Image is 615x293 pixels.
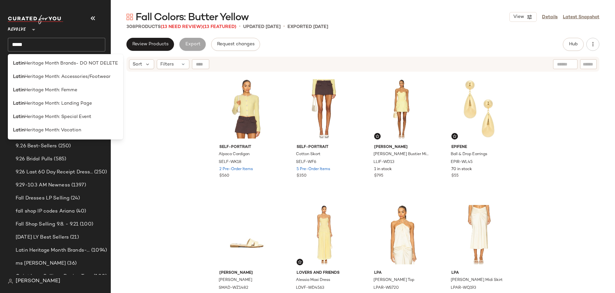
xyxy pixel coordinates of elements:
[70,182,86,189] span: (1397)
[374,270,429,276] span: LPA
[451,167,472,172] span: 70 in stock
[296,159,316,165] span: SELF-WF6
[451,159,473,165] span: EPIR-WL45
[219,167,253,172] span: 2 Pre-Order Items
[52,155,66,163] span: (585)
[13,87,24,94] b: Latin
[509,12,537,22] button: View
[297,167,330,172] span: 5 Pre-Order Items
[219,152,250,157] span: Alpaca Cardigan
[451,173,459,179] span: $55
[16,221,79,228] span: Fall Shop Selling 9.8. - 9.21
[90,247,107,254] span: (1094)
[373,159,394,165] span: LLIF-WD13
[16,247,90,254] span: Latin Heritage Month Brands- DO NOT DELETE
[16,277,60,285] span: [PERSON_NAME]
[92,273,107,280] span: (100)
[369,202,434,268] img: LPAR-WS720_V1.jpg
[160,61,174,68] span: Filters
[373,152,429,157] span: [PERSON_NAME] Bustier Mini Dress
[297,270,352,276] span: Lovers and Friends
[13,73,24,80] b: Latin
[513,14,524,20] span: View
[79,221,93,228] span: (100)
[16,168,93,176] span: 9.26 Last 60 Day Receipt Dresses Selling
[24,60,118,67] span: Heritage Month Brands- DO NOT DELETE
[297,173,307,179] span: $350
[375,134,379,138] img: svg%3e
[451,277,503,283] span: [PERSON_NAME] Midi Skirt
[296,152,320,157] span: Cotton Skort
[287,23,328,30] p: Exported [DATE]
[451,285,476,291] span: LPAR-WQ193
[133,61,142,68] span: Sort
[298,260,302,264] img: svg%3e
[243,23,281,30] p: updated [DATE]
[451,152,487,157] span: Ball & Drop Earrings
[291,76,357,142] img: SELF-WF6_V1.jpg
[291,202,357,268] img: LOVF-WD4563_V1.jpg
[219,285,248,291] span: SMAD-WZ1482
[69,195,80,202] span: (24)
[16,142,57,150] span: 9..26 Best-Sellers
[132,42,168,47] span: Review Products
[283,23,285,31] span: •
[219,270,274,276] span: [PERSON_NAME]
[93,168,107,176] span: (250)
[13,113,24,120] b: Latin
[126,14,133,20] img: svg%3e
[8,279,13,284] img: svg%3e
[211,38,260,51] button: Request changes
[57,142,71,150] span: (250)
[203,24,236,29] span: (13 Featured)
[214,76,280,142] img: SELF-WK18_V1.jpg
[296,277,330,283] span: Alessia Maxi Dress
[136,11,249,24] span: Fall Colors: Butter Yellow
[446,76,512,142] img: EPIR-WL45_V1.jpg
[219,173,229,179] span: $560
[8,22,26,34] span: Revolve
[16,260,66,267] span: ms [PERSON_NAME]
[217,42,255,47] span: Request changes
[24,73,110,80] span: Heritage Month: Accessories/Footwear
[24,87,77,94] span: Heritage Month: Femme
[16,273,92,280] span: Quiet Luxe Selling- Buying Team
[126,24,135,29] span: 308
[214,202,280,268] img: SMAD-WZ1482_V1.jpg
[374,167,392,172] span: 1 in stock
[161,24,203,29] span: (13 Need Review)
[126,38,174,51] button: Review Products
[24,127,81,134] span: Heritage Month: Vacation
[374,173,383,179] span: $795
[297,144,352,150] span: self-portrait
[563,14,599,21] a: Latest Snapshot
[453,134,457,138] img: svg%3e
[75,208,86,215] span: (40)
[13,127,24,134] b: Latin
[16,208,75,215] span: fall shop lP codes Ariana
[446,202,512,268] img: LPAR-WQ193_V1.jpg
[451,144,506,150] span: Epifene
[373,285,399,291] span: LPAR-WS720
[373,277,414,283] span: [PERSON_NAME] Top
[66,260,77,267] span: (36)
[296,285,324,291] span: LOVF-WD4563
[16,155,52,163] span: 9.26 Bridal Pulls
[126,23,236,30] div: Products
[239,23,241,31] span: •
[8,15,63,24] img: cfy_white_logo.C9jOOHJF.svg
[16,182,70,189] span: 9.29-10.3 AM Newness
[451,270,506,276] span: LPA
[16,195,69,202] span: Fall Dresses LP Selling
[369,76,434,142] img: LLIF-WD13_V1.jpg
[219,159,242,165] span: SELF-WK18
[24,113,91,120] span: Heritage Month: Special Event
[16,234,69,241] span: [DATE] LY Best Sellers
[542,14,558,21] a: Details
[219,144,274,150] span: self-portrait
[69,234,79,241] span: (21)
[569,42,578,47] span: Hub
[13,60,24,67] b: Latin
[219,277,252,283] span: [PERSON_NAME]
[563,38,584,51] button: Hub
